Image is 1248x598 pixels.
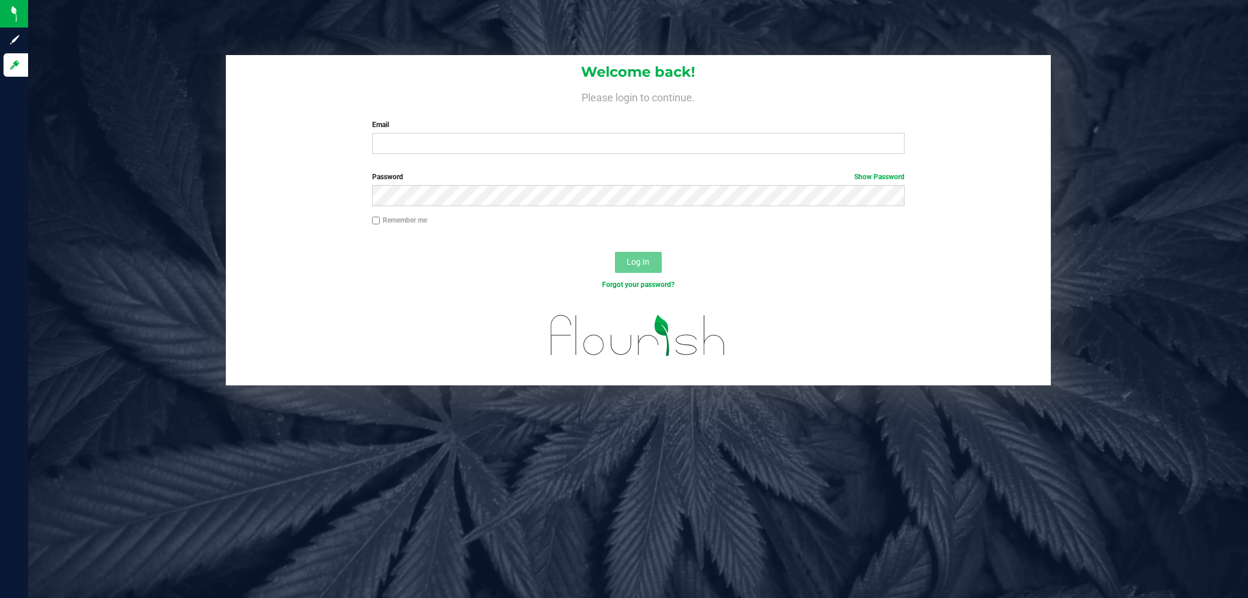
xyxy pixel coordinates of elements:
[615,252,662,273] button: Log In
[372,215,427,225] label: Remember me
[226,89,1051,103] h4: Please login to continue.
[535,302,741,368] img: flourish_logo.svg
[372,119,905,130] label: Email
[602,281,675,289] a: Forgot your password?
[372,217,380,225] input: Remember me
[226,64,1051,80] h1: Welcome back!
[627,257,649,266] span: Log In
[854,173,905,181] a: Show Password
[9,59,20,71] inline-svg: Log in
[9,34,20,46] inline-svg: Sign up
[372,173,403,181] span: Password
